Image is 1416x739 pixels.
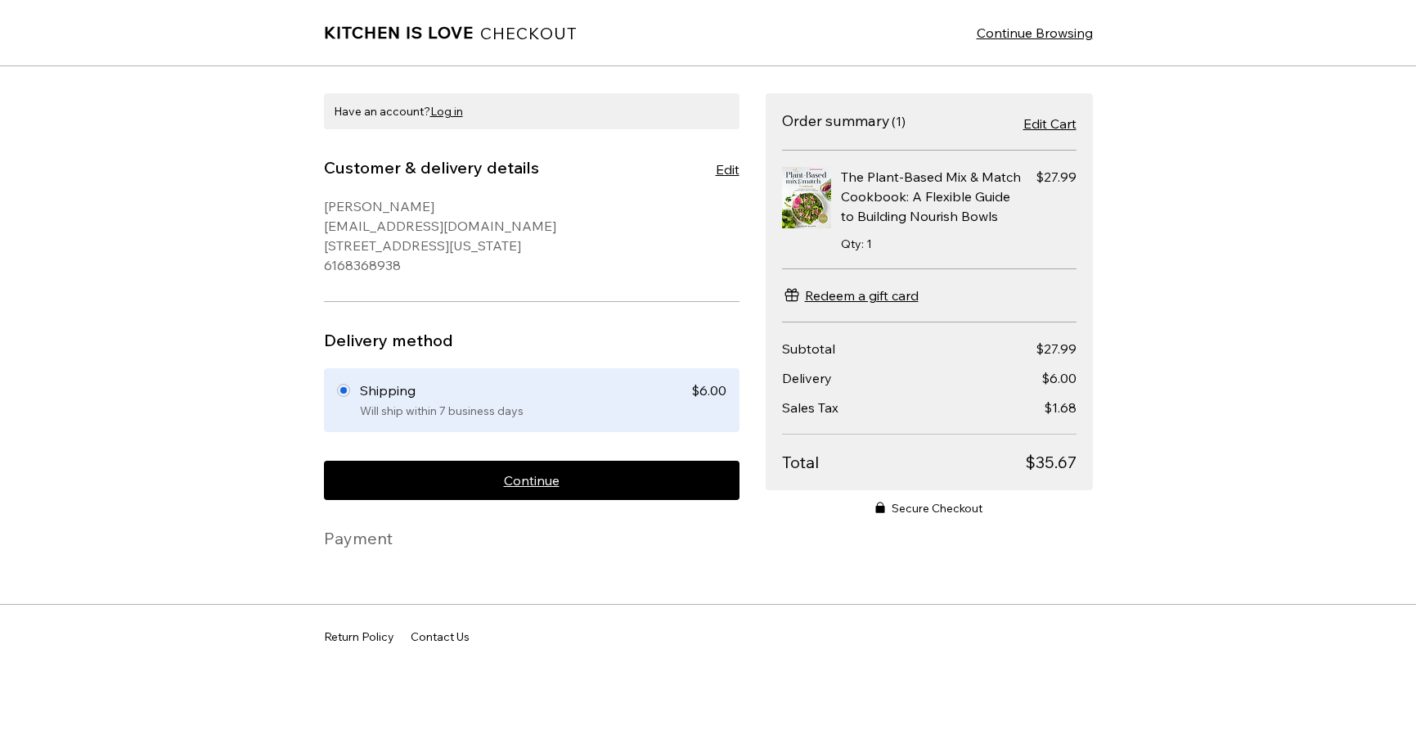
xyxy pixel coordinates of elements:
button: Redeem a gift card [782,286,919,305]
div: [STREET_ADDRESS][US_STATE] [324,236,739,255]
span: Qty: 1 [841,237,872,251]
h2: Payment [324,528,393,548]
ul: Items [782,151,1077,269]
span: Secure Checkout [892,500,982,516]
a: Edit Cart [1023,114,1077,133]
span: Total [782,451,1025,474]
section: Total due breakdown [782,339,1077,474]
div: 6168368938 [324,255,739,275]
span: Continue [504,474,560,487]
span: Delivery [782,370,832,386]
span: Contact Us [411,631,470,642]
span: $6.00 [691,381,726,400]
div: [EMAIL_ADDRESS][DOMAIN_NAME] [324,216,739,236]
h2: Customer & delivery details [324,157,539,178]
div: Shipping [360,381,691,400]
button: Continue [324,461,739,500]
h2: Order summary [782,111,890,130]
svg: Secure Checkout [875,502,885,513]
span: Price $27.99 [1036,167,1077,187]
img: The Plant-Based Mix & Match Cookbook: A Flexible Guide to Building Nourish Bowls [782,167,831,228]
span: Return Policy [324,631,394,642]
a: Continue Browsing [977,23,1093,43]
div: Will ship within 7 business days [360,403,726,420]
a: Kitchen is Love [324,20,474,45]
span: Subtotal [782,340,835,357]
h1: CHECKOUT [480,23,578,43]
div: [PERSON_NAME] [324,196,739,216]
button: Log in [430,103,463,119]
button: Edit [716,160,739,179]
span: Have an account? [334,104,463,119]
h2: Delivery method [324,330,453,350]
span: $27.99 [1036,340,1077,357]
span: $35.67 [1025,451,1077,474]
span: Sales Tax [782,399,838,416]
span: Redeem a gift card [805,286,919,305]
span: The Plant-Based Mix & Match Cookbook: A Flexible Guide to Building Nourish Bowls [841,169,1021,224]
section: main content [324,93,739,577]
span: $6.00 [1041,370,1077,386]
span: Number of items 1 [892,113,906,129]
span: $1.68 [1044,399,1077,416]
